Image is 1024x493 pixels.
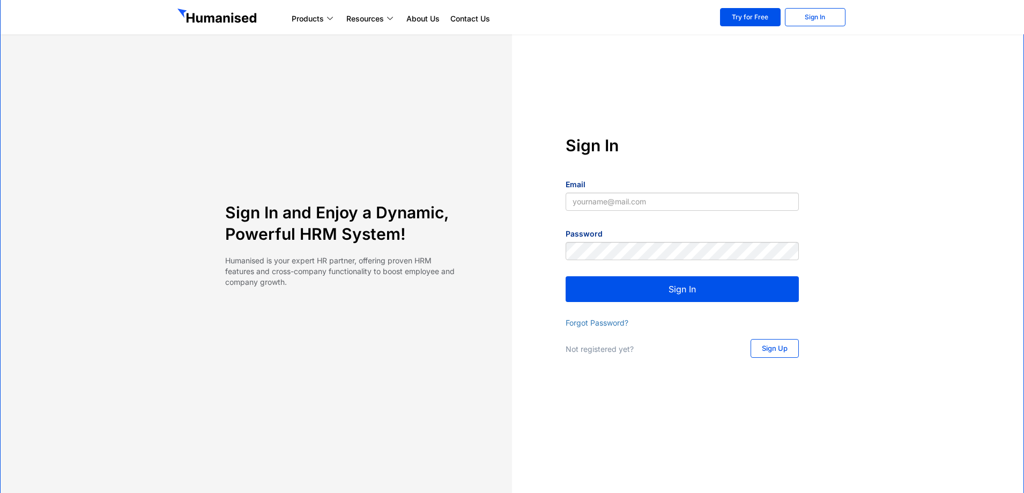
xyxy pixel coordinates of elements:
[225,255,458,288] p: Humanised is your expert HR partner, offering proven HRM features and cross-company functionality...
[445,12,495,25] a: Contact Us
[720,8,781,26] a: Try for Free
[225,202,458,245] h4: Sign In and Enjoy a Dynamic, Powerful HRM System!
[177,9,259,26] img: GetHumanised Logo
[286,12,341,25] a: Products
[785,8,845,26] a: Sign In
[341,12,401,25] a: Resources
[751,339,799,358] a: Sign Up
[762,345,788,352] span: Sign Up
[566,135,799,156] h4: Sign In
[566,179,585,190] label: Email
[566,344,729,355] p: Not registered yet?
[566,229,603,239] label: Password
[401,12,445,25] a: About Us
[566,318,628,327] a: Forgot Password?
[566,193,799,211] input: yourname@mail.com
[566,276,799,302] button: Sign In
